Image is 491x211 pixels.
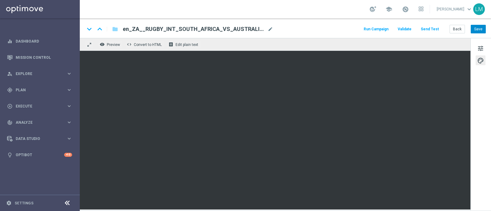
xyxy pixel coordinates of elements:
i: keyboard_arrow_down [85,24,94,34]
button: Data Studio keyboard_arrow_right [7,136,72,141]
i: keyboard_arrow_right [66,87,72,93]
div: Optibot [7,147,72,163]
span: mode_edit [268,26,273,32]
button: folder [111,24,119,34]
i: keyboard_arrow_right [66,71,72,77]
span: palette [477,57,484,65]
span: keyboard_arrow_down [466,6,473,13]
div: Dashboard [7,33,72,49]
div: Explore [7,71,66,77]
button: Back [450,25,465,33]
i: keyboard_arrow_right [66,136,72,141]
div: Analyze [7,120,66,125]
span: Plan [16,88,66,92]
i: track_changes [7,120,13,125]
div: Mission Control [7,49,72,66]
i: settings [6,200,12,206]
i: gps_fixed [7,87,13,93]
a: Settings [15,201,33,205]
button: play_circle_outline Execute keyboard_arrow_right [7,104,72,109]
span: en_ZA__RUGBY_INT_SOUTH_AFRICA_VS_AUSTRALIA_LOTTO_COMBO__EMT_ALL_EM_TAC_LT [123,25,265,33]
div: Execute [7,104,66,109]
button: Mission Control [7,55,72,60]
button: tune [476,43,485,53]
i: folder [112,25,118,33]
div: Data Studio [7,136,66,141]
a: Mission Control [16,49,72,66]
i: person_search [7,71,13,77]
span: Convert to HTML [134,43,162,47]
span: Execute [16,104,66,108]
i: lightbulb [7,152,13,158]
i: keyboard_arrow_right [66,103,72,109]
button: palette [476,55,485,65]
div: Plan [7,87,66,93]
button: person_search Explore keyboard_arrow_right [7,71,72,76]
button: Send Test [420,25,440,33]
button: lightbulb Optibot +10 [7,153,72,157]
i: keyboard_arrow_up [95,24,104,34]
button: Validate [397,25,412,33]
i: remove_red_eye [100,42,105,47]
i: keyboard_arrow_right [66,119,72,125]
button: gps_fixed Plan keyboard_arrow_right [7,88,72,92]
span: Data Studio [16,137,66,141]
button: remove_red_eye Preview [98,40,123,48]
i: equalizer [7,39,13,44]
a: Optibot [16,147,64,163]
button: track_changes Analyze keyboard_arrow_right [7,120,72,125]
span: Analyze [16,121,66,124]
span: Explore [16,72,66,76]
button: equalizer Dashboard [7,39,72,44]
button: Save [471,25,486,33]
div: LM [473,3,485,15]
span: tune [477,44,484,52]
span: Validate [398,27,412,31]
span: school [385,6,392,13]
div: +10 [64,153,72,157]
span: Edit plain text [176,43,198,47]
i: receipt [168,42,173,47]
a: [PERSON_NAME]keyboard_arrow_down [436,5,473,14]
span: Preview [107,43,120,47]
span: code [127,42,132,47]
button: Run Campaign [363,25,389,33]
i: play_circle_outline [7,104,13,109]
a: Dashboard [16,33,72,49]
button: receipt Edit plain text [167,40,201,48]
button: code Convert to HTML [125,40,164,48]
